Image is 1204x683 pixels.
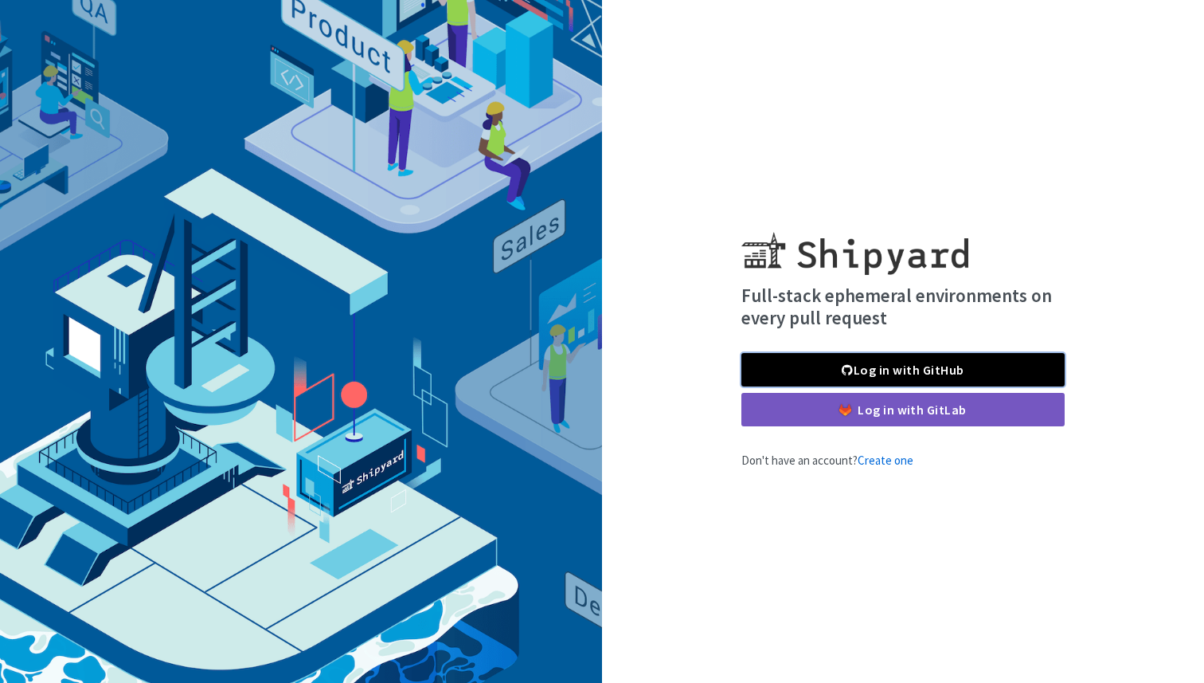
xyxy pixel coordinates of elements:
[741,393,1065,426] a: Log in with GitLab
[741,213,968,275] img: Shipyard logo
[858,453,913,468] a: Create one
[839,404,851,416] img: gitlab-color.svg
[741,453,913,468] span: Don't have an account?
[741,353,1065,387] a: Log in with GitHub
[741,285,1065,328] h4: Full-stack ephemeral environments on every pull request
